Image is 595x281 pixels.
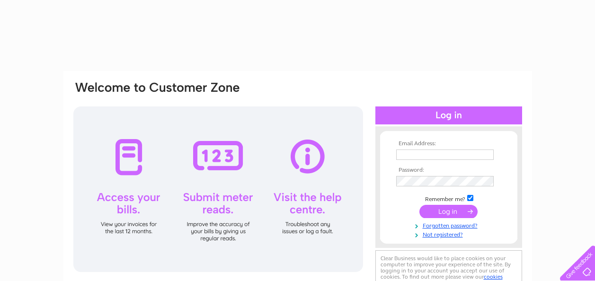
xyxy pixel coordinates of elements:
[394,193,504,203] td: Remember me?
[419,205,478,218] input: Submit
[396,220,504,229] a: Forgotten password?
[394,140,504,147] th: Email Address:
[394,167,504,174] th: Password:
[396,229,504,238] a: Not registered?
